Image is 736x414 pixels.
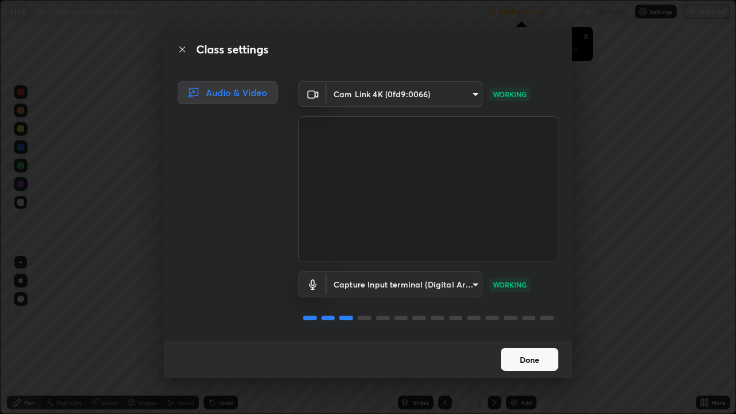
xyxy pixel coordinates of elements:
[501,348,558,371] button: Done
[196,41,269,58] h2: Class settings
[178,81,278,104] div: Audio & Video
[493,89,527,99] p: WORKING
[327,271,482,297] div: Cam Link 4K (0fd9:0066)
[327,81,482,107] div: Cam Link 4K (0fd9:0066)
[493,279,527,290] p: WORKING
